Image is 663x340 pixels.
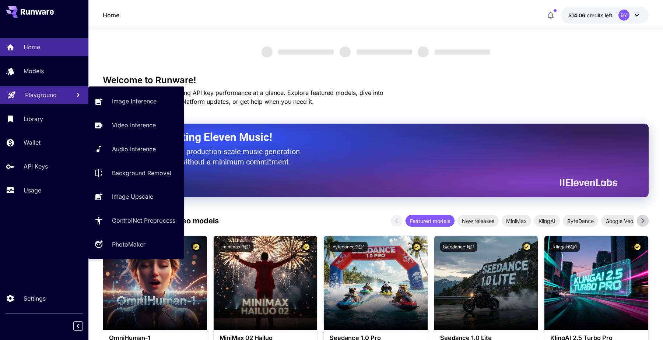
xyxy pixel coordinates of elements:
button: Certified Model – Vetted for best performance and includes a commercial license. [301,242,311,252]
img: alt [214,236,318,330]
span: $14.06 [568,12,587,18]
h2: Now Supporting Eleven Music! [121,130,612,144]
button: Certified Model – Vetted for best performance and includes a commercial license. [522,242,532,252]
p: ControlNet Preprocess [112,216,175,225]
span: credits left [587,12,613,18]
span: KlingAI [534,217,560,225]
p: Image Upscale [112,192,153,201]
p: Background Removal [112,169,171,177]
p: Home [103,11,119,20]
span: MiniMax [502,217,531,225]
p: The only way to get production-scale music generation from Eleven Labs without a minimum commitment. [121,146,305,167]
p: Image Inference [112,97,157,106]
button: $14.06035 [561,7,649,24]
span: Featured models [406,217,455,225]
a: ControlNet Preprocess [88,212,184,230]
p: Video Inference [112,121,156,130]
p: PhotoMaker [112,240,145,249]
p: Models [24,67,44,75]
button: bytedance:1@1 [440,242,477,252]
div: Collapse sidebar [79,319,88,333]
span: ByteDance [563,217,598,225]
span: Check out your usage stats and API key performance at a glance. Explore featured models, dive int... [103,89,383,105]
a: Background Removal [88,164,184,182]
p: Library [24,114,43,123]
div: BY [618,10,629,21]
button: bytedance:2@1 [330,242,368,252]
button: klingai:6@1 [550,242,580,252]
img: alt [324,236,428,330]
button: Certified Model – Vetted for best performance and includes a commercial license. [191,242,201,252]
h3: Welcome to Runware! [103,75,649,85]
img: alt [544,236,648,330]
button: minimax:3@1 [220,242,253,252]
a: Video Inference [88,116,184,134]
span: New releases [457,217,499,225]
button: Collapse sidebar [73,321,83,331]
nav: breadcrumb [103,11,119,20]
div: $14.06035 [568,11,613,19]
p: API Keys [24,162,48,171]
button: Certified Model – Vetted for best performance and includes a commercial license. [632,242,642,252]
img: alt [434,236,538,330]
a: Audio Inference [88,140,184,158]
p: Usage [24,186,41,195]
a: Image Inference [88,92,184,110]
p: Home [24,43,40,52]
span: Google Veo [601,217,638,225]
a: Image Upscale [88,188,184,206]
p: Wallet [24,138,41,147]
p: Settings [24,294,46,303]
img: alt [103,236,207,330]
p: Audio Inference [112,145,156,153]
p: Playground [25,91,57,99]
button: Certified Model – Vetted for best performance and includes a commercial license. [412,242,422,252]
a: PhotoMaker [88,235,184,254]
